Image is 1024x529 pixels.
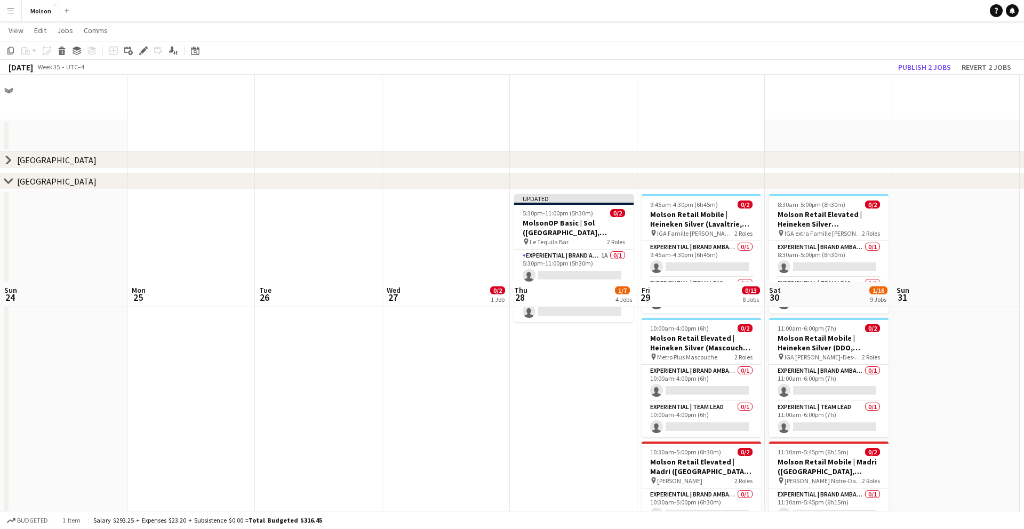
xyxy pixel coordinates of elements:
[642,457,761,476] h3: Molson Retail Elevated | Madri ([GEOGRAPHIC_DATA], [GEOGRAPHIC_DATA])
[778,201,845,209] span: 8:30am-5:00pm (8h30m)
[642,241,761,277] app-card-role: Experiential | Brand Ambassador0/19:45am-4:30pm (6h45m)
[4,23,28,37] a: View
[514,194,634,203] div: Updated
[513,291,527,303] span: 28
[769,488,889,525] app-card-role: Experiential | Brand Ambassador0/111:30am-5:45pm (6h15m)
[9,26,23,35] span: View
[769,194,889,314] app-job-card: 8:30am-5:00pm (8h30m)0/2Molson Retail Elevated | Heineken Silver ([GEOGRAPHIC_DATA], [GEOGRAPHIC_...
[491,295,505,303] div: 1 Job
[865,448,880,456] span: 0/2
[615,295,632,303] div: 4 Jobs
[738,448,753,456] span: 0/2
[769,401,889,437] app-card-role: Experiential | Team Lead0/111:00am-6:00pm (7h)
[769,318,889,437] app-job-card: 11:00am-6:00pm (7h)0/2Molson Retail Mobile | Heineken Silver (DDO, [GEOGRAPHIC_DATA]) IGA [PERSON...
[640,291,650,303] span: 29
[865,324,880,332] span: 0/2
[93,516,322,524] div: Salary $293.25 + Expenses $23.20 + Subsistence $0.00 =
[610,209,625,217] span: 0/2
[742,286,760,294] span: 0/13
[607,238,625,246] span: 2 Roles
[785,353,862,361] span: IGA [PERSON_NAME]-Des-Ormeaux
[132,285,146,295] span: Mon
[657,353,717,361] span: Metro Plus Mascouche
[785,477,862,485] span: [PERSON_NAME] Notre-Dame [GEOGRAPHIC_DATA]
[870,295,887,303] div: 9 Jobs
[385,291,401,303] span: 27
[769,457,889,476] h3: Molson Retail Mobile | Madri ([GEOGRAPHIC_DATA], [GEOGRAPHIC_DATA])
[769,365,889,401] app-card-role: Experiential | Brand Ambassador0/111:00am-6:00pm (7h)
[650,201,718,209] span: 9:45am-4:30pm (6h45m)
[769,277,889,314] app-card-role: Experiential | Team Lead0/18:30am-5:00pm (8h30m)
[642,277,761,314] app-card-role: Experiential | Team Lead0/19:45am-4:30pm (6h45m)
[734,353,753,361] span: 2 Roles
[642,194,761,314] app-job-card: 9:45am-4:30pm (6h45m)0/2Molson Retail Mobile | Heineken Silver (Lavaltrie, [GEOGRAPHIC_DATA]) IGA...
[642,285,650,295] span: Fri
[895,291,909,303] span: 31
[894,60,955,74] button: Publish 2 jobs
[22,1,60,21] button: Molson
[514,218,634,237] h3: MolsonOP Basic | Sol ([GEOGRAPHIC_DATA], [GEOGRAPHIC_DATA])
[769,285,781,295] span: Sat
[862,477,880,485] span: 2 Roles
[66,63,84,71] div: UTC−4
[657,477,702,485] span: [PERSON_NAME]
[785,229,862,237] span: IGA extra Famille [PERSON_NAME]
[17,155,97,165] div: [GEOGRAPHIC_DATA]
[53,23,77,37] a: Jobs
[769,210,889,229] h3: Molson Retail Elevated | Heineken Silver ([GEOGRAPHIC_DATA], [GEOGRAPHIC_DATA])
[778,324,836,332] span: 11:00am-6:00pm (7h)
[387,285,401,295] span: Wed
[258,291,271,303] span: 26
[35,63,62,71] span: Week 35
[869,286,887,294] span: 1/16
[57,26,73,35] span: Jobs
[17,517,48,524] span: Budgeted
[957,60,1015,74] button: Revert 2 jobs
[514,250,634,286] app-card-role: Experiential | Brand Ambassador1A0/15:30pm-11:00pm (5h30m)
[17,176,97,187] div: [GEOGRAPHIC_DATA]
[862,353,880,361] span: 2 Roles
[897,285,909,295] span: Sun
[249,516,322,524] span: Total Budgeted $316.45
[734,229,753,237] span: 2 Roles
[4,285,17,295] span: Sun
[769,333,889,352] h3: Molson Retail Mobile | Heineken Silver (DDO, [GEOGRAPHIC_DATA])
[865,201,880,209] span: 0/2
[738,201,753,209] span: 0/2
[734,477,753,485] span: 2 Roles
[642,318,761,437] app-job-card: 10:00am-4:00pm (6h)0/2Molson Retail Elevated | Heineken Silver (Mascouche, [GEOGRAPHIC_DATA]) Met...
[650,324,709,332] span: 10:00am-4:00pm (6h)
[59,516,84,524] span: 1 item
[769,241,889,277] app-card-role: Experiential | Brand Ambassador0/18:30am-5:00pm (8h30m)
[34,26,46,35] span: Edit
[3,291,17,303] span: 24
[514,194,634,322] app-job-card: Updated5:30pm-11:00pm (5h30m)0/2MolsonOP Basic | Sol ([GEOGRAPHIC_DATA], [GEOGRAPHIC_DATA]) Le Te...
[862,229,880,237] span: 2 Roles
[259,285,271,295] span: Tue
[767,291,781,303] span: 30
[84,26,108,35] span: Comms
[642,488,761,525] app-card-role: Experiential | Brand Ambassador0/110:30am-5:00pm (6h30m)
[130,291,146,303] span: 25
[778,448,849,456] span: 11:30am-5:45pm (6h15m)
[657,229,734,237] span: IGA Famille [PERSON_NAME] Lavaltrie
[642,210,761,229] h3: Molson Retail Mobile | Heineken Silver (Lavaltrie, [GEOGRAPHIC_DATA])
[738,324,753,332] span: 0/2
[30,23,51,37] a: Edit
[650,448,721,456] span: 10:30am-5:00pm (6h30m)
[742,295,759,303] div: 8 Jobs
[514,285,527,295] span: Thu
[642,333,761,352] h3: Molson Retail Elevated | Heineken Silver (Mascouche, [GEOGRAPHIC_DATA])
[642,401,761,437] app-card-role: Experiential | Team Lead0/110:00am-4:00pm (6h)
[642,365,761,401] app-card-role: Experiential | Brand Ambassador0/110:00am-4:00pm (6h)
[9,62,33,73] div: [DATE]
[5,515,50,526] button: Budgeted
[490,286,505,294] span: 0/2
[79,23,112,37] a: Comms
[530,238,569,246] span: Le Tequila Bar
